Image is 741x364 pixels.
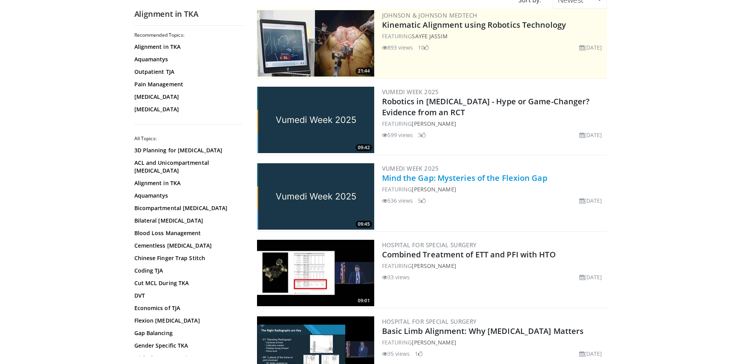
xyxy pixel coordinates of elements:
[382,11,477,19] a: Johnson & Johnson MedTech
[382,173,547,183] a: Mind the Gap: Mysteries of the Flexion Gap
[257,10,374,77] a: 21:44
[412,186,456,193] a: [PERSON_NAME]
[134,342,240,350] a: Gender Specific TKA
[382,185,605,193] div: FEATURING
[134,192,240,200] a: Aquamantys
[579,131,602,139] li: [DATE]
[134,68,240,76] a: Outpatient TJA
[134,55,240,63] a: Aquamantys
[412,339,456,346] a: [PERSON_NAME]
[134,242,240,250] a: Cementless [MEDICAL_DATA]
[382,43,413,52] li: 893 views
[134,317,240,325] a: Flexion [MEDICAL_DATA]
[382,350,410,358] li: 35 views
[355,68,372,75] span: 21:44
[382,326,584,336] a: Basic Limb Alignment: Why [MEDICAL_DATA] Matters
[134,217,240,225] a: Bilateral [MEDICAL_DATA]
[579,43,602,52] li: [DATE]
[134,105,240,113] a: [MEDICAL_DATA]
[382,318,477,325] a: Hospital for Special Surgery
[418,43,429,52] li: 10
[418,131,426,139] li: 3
[355,297,372,304] span: 09:01
[257,163,374,230] a: 09:45
[382,241,477,249] a: Hospital for Special Surgery
[134,93,240,101] a: [MEDICAL_DATA]
[415,350,423,358] li: 1
[134,43,240,51] a: Alignment in TKA
[412,262,456,269] a: [PERSON_NAME]
[355,221,372,228] span: 09:45
[134,304,240,312] a: Economics of TJA
[382,120,605,128] div: FEATURING
[579,196,602,205] li: [DATE]
[382,96,590,118] a: Robotics in [MEDICAL_DATA] - Hype or Game-Changer? Evidence from an RCT
[382,196,413,205] li: 536 views
[382,273,410,281] li: 33 views
[134,80,240,88] a: Pain Management
[134,279,240,287] a: Cut MCL During TKA
[134,179,240,187] a: Alignment in TKA
[134,292,240,300] a: DVT
[382,88,439,96] a: Vumedi Week 2025
[579,273,602,281] li: [DATE]
[382,164,439,172] a: Vumedi Week 2025
[355,144,372,151] span: 09:42
[134,159,240,175] a: ACL and Unicompartmental [MEDICAL_DATA]
[412,32,447,40] a: Sayfe Jassim
[382,338,605,346] div: FEATURING
[134,229,240,237] a: Blood Loss Management
[257,10,374,77] img: 85482610-0380-4aae-aa4a-4a9be0c1a4f1.300x170_q85_crop-smart_upscale.jpg
[257,240,374,306] img: 467ac221-1af6-469f-b1aa-f8ffed34878d.300x170_q85_crop-smart_upscale.jpg
[134,146,240,154] a: 3D Planning for [MEDICAL_DATA]
[257,163,374,230] img: 6fe128b0-cb83-4ab3-bf65-d0d5a1de85a9.jpg.300x170_q85_crop-smart_upscale.jpg
[134,354,240,362] a: High Flex Knee Designs
[257,87,374,153] a: 09:42
[134,254,240,262] a: Chinese Finger Trap Stitch
[134,329,240,337] a: Gap Balancing
[382,249,556,260] a: Combined Treatment of ETT and PFI with HTO
[134,9,244,19] h2: Alignment in TKA
[134,32,242,38] h2: Recommended Topics:
[382,131,413,139] li: 599 views
[257,240,374,306] a: 09:01
[134,204,240,212] a: Bicompartmental [MEDICAL_DATA]
[382,32,605,40] div: FEATURING
[579,350,602,358] li: [DATE]
[412,120,456,127] a: [PERSON_NAME]
[382,262,605,270] div: FEATURING
[134,267,240,275] a: Coding TJA
[382,20,566,30] a: Kinematic Alignment using Robotics Technology
[418,196,426,205] li: 5
[134,136,242,142] h2: All Topics:
[257,87,374,153] img: ac8e8238-165a-4ac4-92b1-6d6047489aa4.jpg.300x170_q85_crop-smart_upscale.jpg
